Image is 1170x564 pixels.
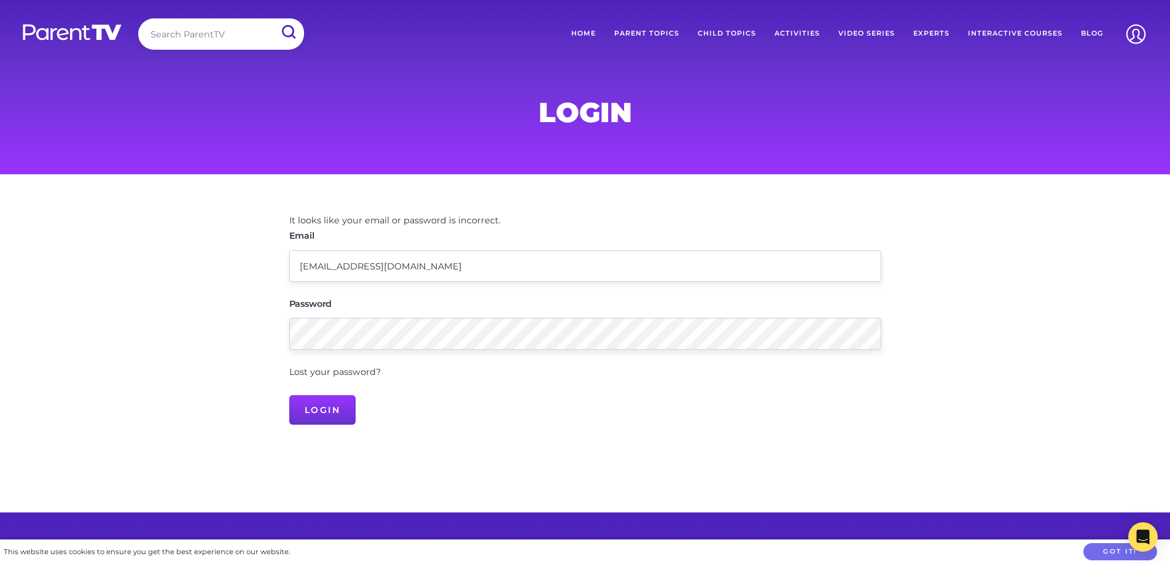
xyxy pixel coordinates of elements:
[1083,543,1157,561] button: Got it!
[959,18,1072,49] a: Interactive Courses
[21,23,123,41] img: parenttv-logo-white.4c85aaf.svg
[272,18,304,46] input: Submit
[1120,18,1152,50] img: Account
[1128,522,1158,552] div: Open Intercom Messenger
[605,18,688,49] a: Parent Topics
[562,18,605,49] a: Home
[289,213,881,229] div: It looks like your email or password is incorrect.
[1072,18,1112,49] a: Blog
[289,299,332,308] label: Password
[289,395,356,425] input: Login
[829,18,904,49] a: Video Series
[289,366,381,377] a: Lost your password?
[765,18,829,49] a: Activities
[289,231,314,240] label: Email
[289,100,881,125] h1: Login
[688,18,765,49] a: Child Topics
[4,546,290,558] div: This website uses cookies to ensure you get the best experience on our website.
[904,18,959,49] a: Experts
[138,18,304,50] input: Search ParentTV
